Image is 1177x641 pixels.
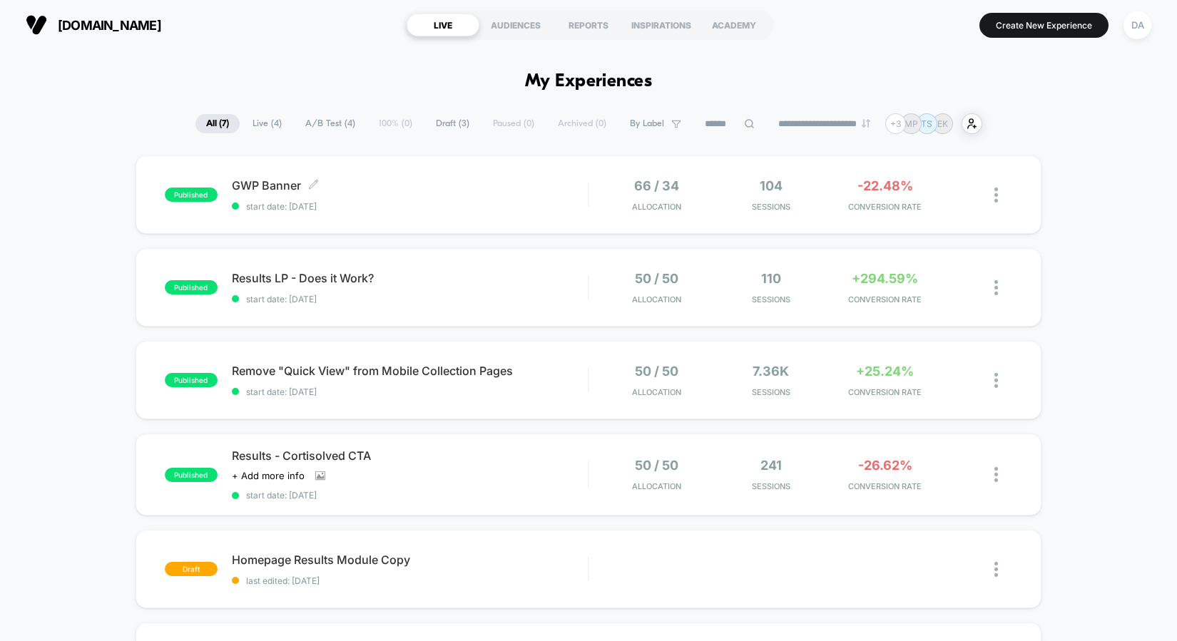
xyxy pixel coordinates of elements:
span: start date: [DATE] [232,294,588,304]
span: GWP Banner [232,178,588,193]
span: CONVERSION RATE [832,481,939,491]
img: close [994,562,998,577]
div: REPORTS [552,14,625,36]
p: MP [905,118,918,129]
span: Allocation [632,481,681,491]
span: published [165,468,218,482]
span: Draft ( 3 ) [425,114,480,133]
div: LIVE [407,14,479,36]
div: DA [1123,11,1151,39]
button: [DOMAIN_NAME] [21,14,165,36]
span: Live ( 4 ) [242,114,292,133]
span: CONVERSION RATE [832,387,939,397]
span: 241 [760,458,782,473]
span: +25.24% [856,364,914,379]
h1: My Experiences [525,71,653,92]
span: 110 [761,271,781,286]
span: 66 / 34 [634,178,679,193]
span: Allocation [632,294,681,304]
span: Results LP - Does it Work? [232,271,588,285]
span: last edited: [DATE] [232,575,588,586]
button: Create New Experience [979,13,1109,38]
span: CONVERSION RATE [832,294,939,304]
span: start date: [DATE] [232,490,588,501]
img: close [994,280,998,295]
span: 7.36k [753,364,789,379]
span: published [165,188,218,202]
span: start date: [DATE] [232,201,588,212]
span: Sessions [718,294,825,304]
p: EK [937,118,948,129]
span: Sessions [718,387,825,397]
span: Allocation [632,202,681,212]
span: +294.59% [852,271,918,286]
img: close [994,467,998,482]
span: Allocation [632,387,681,397]
span: All ( 7 ) [195,114,240,133]
div: INSPIRATIONS [625,14,698,36]
span: draft [165,562,218,576]
img: end [862,119,870,128]
span: 104 [760,178,783,193]
span: Remove "Quick View" from Mobile Collection Pages [232,364,588,378]
span: published [165,280,218,294]
span: 50 / 50 [635,458,678,473]
span: [DOMAIN_NAME] [58,18,161,33]
img: close [994,373,998,388]
div: ACADEMY [698,14,770,36]
span: -26.62% [858,458,912,473]
span: Sessions [718,481,825,491]
p: TS [921,118,932,129]
div: + 3 [885,113,906,134]
img: close [994,188,998,202]
span: start date: [DATE] [232,386,588,397]
span: Results - Cortisolved CTA [232,448,588,463]
span: Sessions [718,202,825,212]
span: By Label [630,118,664,129]
span: + Add more info [232,470,305,481]
div: AUDIENCES [479,14,552,36]
span: A/B Test ( 4 ) [295,114,366,133]
span: Homepage Results Module Copy [232,553,588,567]
button: DA [1119,11,1156,40]
img: Visually logo [26,14,47,36]
span: CONVERSION RATE [832,202,939,212]
span: published [165,373,218,387]
span: 50 / 50 [635,364,678,379]
span: 50 / 50 [635,271,678,286]
span: -22.48% [857,178,913,193]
